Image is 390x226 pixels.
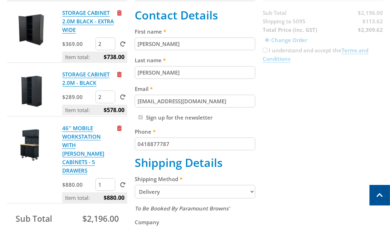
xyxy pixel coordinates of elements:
label: Shipping Method [135,175,255,183]
img: STORAGE CABINET 2.0M BLACK - EXTRA WIDE [10,8,52,51]
span: $2,196.00 [82,213,119,224]
input: Please enter your last name. [135,66,255,79]
label: Email [135,85,255,93]
p: Item total: [62,52,127,62]
input: Please enter your telephone number. [135,138,255,150]
h2: Shipping Details [135,156,255,169]
em: To Be Booked By Paramount Browns' [135,205,230,212]
label: First name [135,27,255,36]
label: Last name [135,56,255,64]
label: Phone [135,127,255,136]
p: $289.00 [62,93,94,101]
span: $738.00 [104,52,124,62]
a: Remove from cart [117,124,122,132]
input: Please enter your first name. [135,37,255,50]
p: Item total: [62,105,127,115]
p: $880.00 [62,180,94,189]
a: STORAGE CABINET 2.0M - BLACK [62,71,110,87]
select: Please select a shipping method. [135,185,255,198]
img: STORAGE CABINET 2.0M - BLACK [10,70,52,112]
a: 46'' MOBILE WORKSTATION WITH [PERSON_NAME] CABINETS - 5 DRAWERS [62,124,104,174]
span: $880.00 [104,192,124,203]
label: Sign up for the newsletter [146,114,213,121]
input: Please enter your email address. [135,95,255,108]
a: STORAGE CABINET 2.0M BLACK - EXTRA WIDE [62,9,114,34]
span: Sub Total [16,213,52,224]
h2: Contact Details [135,8,255,22]
p: $369.00 [62,40,94,48]
a: Remove from cart [117,9,122,16]
a: Remove from cart [117,71,122,78]
p: Item total: [62,192,127,203]
span: $578.00 [104,105,124,115]
img: 46'' MOBILE WORKSTATION WITH OVERHEAD CABINETS - 5 DRAWERS [10,124,52,166]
